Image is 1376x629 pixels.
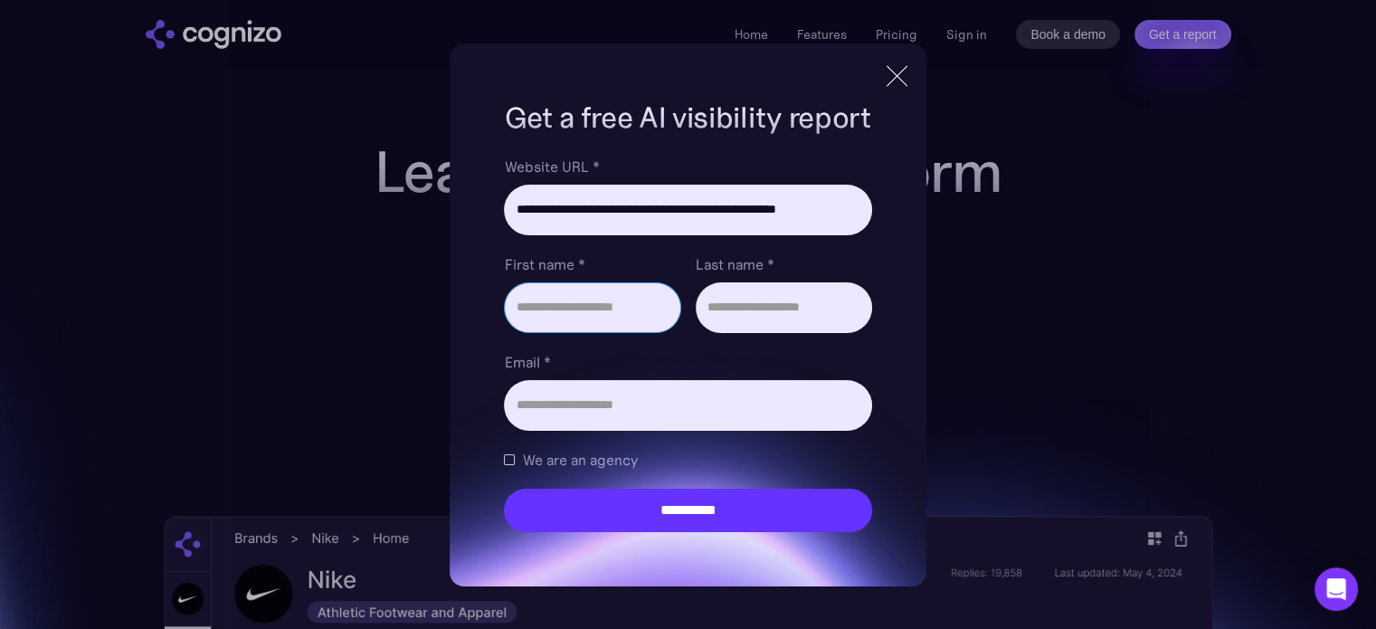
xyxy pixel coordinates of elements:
[1314,567,1358,611] div: Open Intercom Messenger
[504,98,871,138] h1: Get a free AI visibility report
[696,253,872,275] label: Last name *
[504,156,871,177] label: Website URL *
[504,156,871,532] form: Brand Report Form
[504,253,680,275] label: First name *
[522,449,637,471] span: We are an agency
[504,351,871,373] label: Email *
